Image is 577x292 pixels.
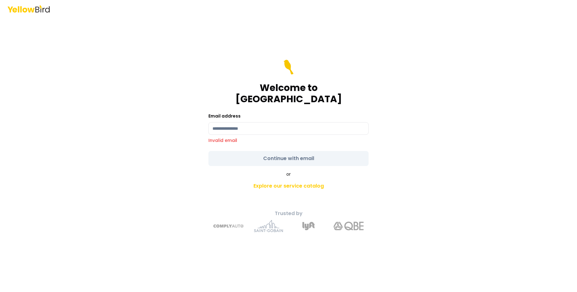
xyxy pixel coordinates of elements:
p: Trusted by [178,210,399,217]
h1: Welcome to [GEOGRAPHIC_DATA] [208,82,369,105]
label: Email address [208,113,241,119]
p: Invalid email [208,137,369,143]
span: or [286,171,291,177]
a: Explore our service catalog [178,180,399,192]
